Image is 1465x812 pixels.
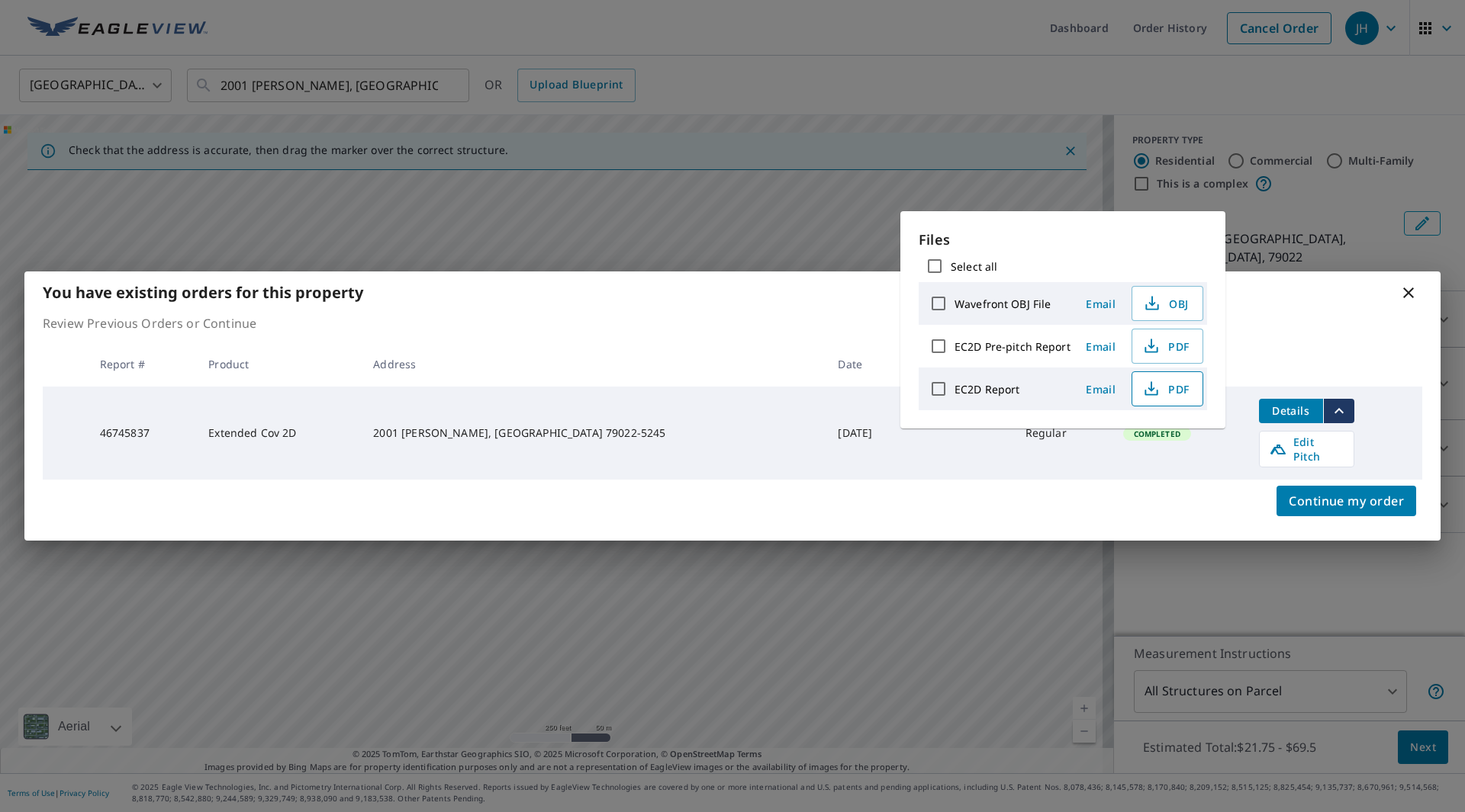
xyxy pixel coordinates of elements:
[951,259,997,274] label: Select all
[196,342,361,387] th: Product
[88,342,197,387] th: Report #
[1077,335,1125,358] button: Email
[43,314,1422,332] p: Review Previous Orders or Continue
[1269,435,1344,464] span: Edit Pitch
[373,425,813,441] div: 2001 [PERSON_NAME], [GEOGRAPHIC_DATA] 79022-5245
[826,342,912,387] th: Date
[1083,339,1119,354] span: Email
[196,387,361,480] td: Extended Cov 2D
[1132,329,1203,364] button: PDF
[1077,377,1125,401] button: Email
[955,297,1051,311] label: Wavefront OBJ File
[1013,387,1111,480] td: Regular
[1141,337,1190,355] span: PDF
[88,387,197,480] td: 46745837
[955,339,1071,354] label: EC2D Pre-pitch Report
[1268,403,1314,418] span: Details
[955,382,1019,396] label: EC2D Report
[1141,380,1190,398] span: PDF
[826,387,912,480] td: [DATE]
[1132,286,1203,321] button: OBJ
[1077,292,1125,316] button: Email
[1141,294,1190,313] span: OBJ
[43,282,363,303] b: You have existing orders for this property
[919,229,1207,250] p: Files
[1277,486,1416,516] button: Continue my order
[1259,431,1354,467] a: Edit Pitch
[1289,490,1404,512] span: Continue my order
[1083,297,1119,311] span: Email
[361,342,826,387] th: Address
[1132,371,1203,406] button: PDF
[1323,399,1354,423] button: filesDropdownBtn-46745837
[1083,382,1119,396] span: Email
[1259,399,1323,423] button: detailsBtn-46745837
[1125,428,1190,439] span: Completed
